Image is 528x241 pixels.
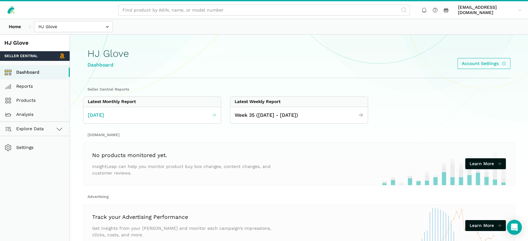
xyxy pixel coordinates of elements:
[456,3,524,17] a: [EMAIL_ADDRESS][DOMAIN_NAME]
[230,109,368,121] a: Week 35 ([DATE] - [DATE])
[87,132,511,138] h2: [DOMAIN_NAME]
[235,111,298,119] span: Week 35 ([DATE] - [DATE])
[465,220,506,231] a: Learn More
[457,58,511,69] a: Account Settings
[92,163,275,176] p: InsightLeap can help you monitor product buy box changes, content changes, and customer reviews.
[507,220,522,235] div: Open Intercom Messenger
[470,160,494,167] span: Learn More
[88,111,104,119] span: [DATE]
[87,48,129,59] h1: HJ Glove
[83,109,221,121] a: [DATE]
[92,225,275,238] p: Get insights from your [PERSON_NAME] and monitor each campaign’s impressions, clicks, costs, and ...
[465,158,506,169] a: Learn More
[235,99,281,105] div: Latest Weekly Report
[118,5,410,16] input: Find product by ASIN, name, or model number
[7,125,44,133] span: Explore Data
[87,87,511,92] h2: Seller Central Reports
[34,21,113,32] input: HJ Glove
[87,61,129,69] div: Dashboard
[4,53,37,59] span: Seller Central
[87,194,511,200] h2: Advertising
[92,213,275,221] h3: Track your Advertising Performance
[92,151,275,159] h3: No products monitored yet.
[4,39,65,47] div: HJ Glove
[470,222,494,229] span: Learn More
[4,21,25,32] a: Home
[458,5,516,16] span: [EMAIL_ADDRESS][DOMAIN_NAME]
[88,99,136,105] div: Latest Monthly Report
